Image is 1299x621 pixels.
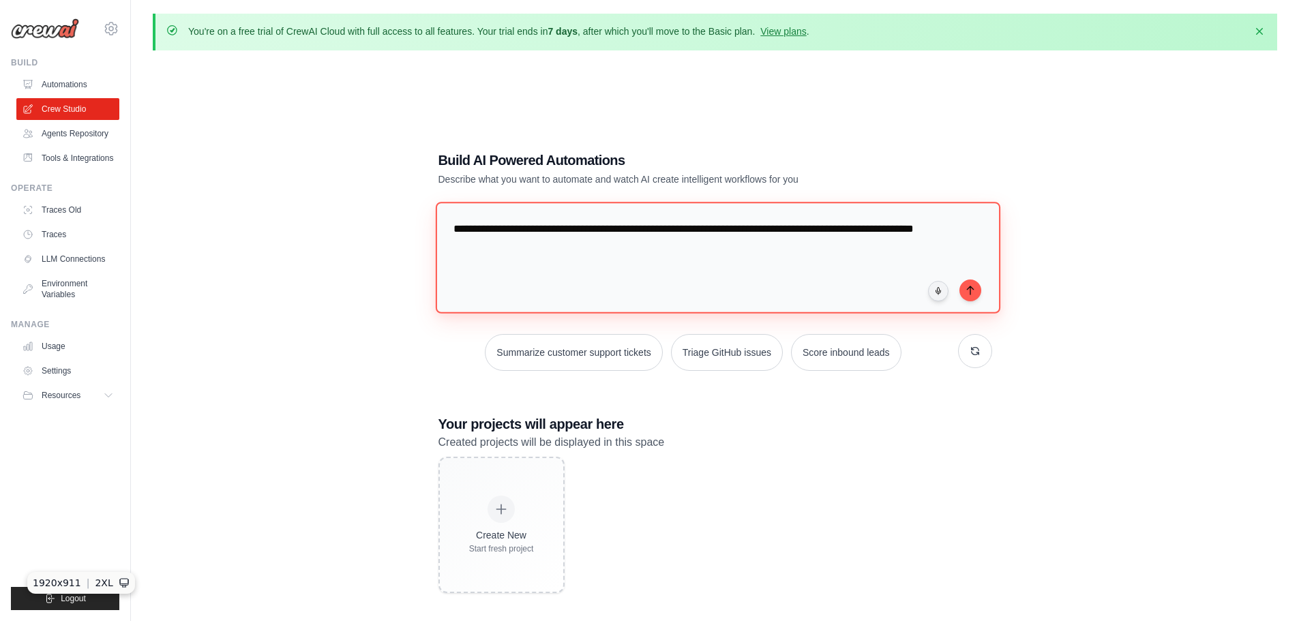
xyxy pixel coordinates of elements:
[438,434,992,451] p: Created projects will be displayed in this space
[11,587,119,610] button: Logout
[61,593,86,604] span: Logout
[791,334,901,371] button: Score inbound leads
[16,199,119,221] a: Traces Old
[469,543,534,554] div: Start fresh project
[438,414,992,434] h3: Your projects will appear here
[16,123,119,145] a: Agents Repository
[16,360,119,382] a: Settings
[16,335,119,357] a: Usage
[958,334,992,368] button: Get new suggestions
[188,25,809,38] p: You're on a free trial of CrewAI Cloud with full access to all features. Your trial ends in , aft...
[16,384,119,406] button: Resources
[11,183,119,194] div: Operate
[671,334,783,371] button: Triage GitHub issues
[16,224,119,245] a: Traces
[438,172,897,186] p: Describe what you want to automate and watch AI create intelligent workflows for you
[16,74,119,95] a: Automations
[11,57,119,68] div: Build
[928,281,949,301] button: Click to speak your automation idea
[548,26,578,37] strong: 7 days
[16,98,119,120] a: Crew Studio
[11,319,119,330] div: Manage
[11,18,79,39] img: Logo
[469,528,534,542] div: Create New
[16,248,119,270] a: LLM Connections
[485,334,662,371] button: Summarize customer support tickets
[42,390,80,401] span: Resources
[16,273,119,305] a: Environment Variables
[760,26,806,37] a: View plans
[16,147,119,169] a: Tools & Integrations
[438,151,897,170] h1: Build AI Powered Automations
